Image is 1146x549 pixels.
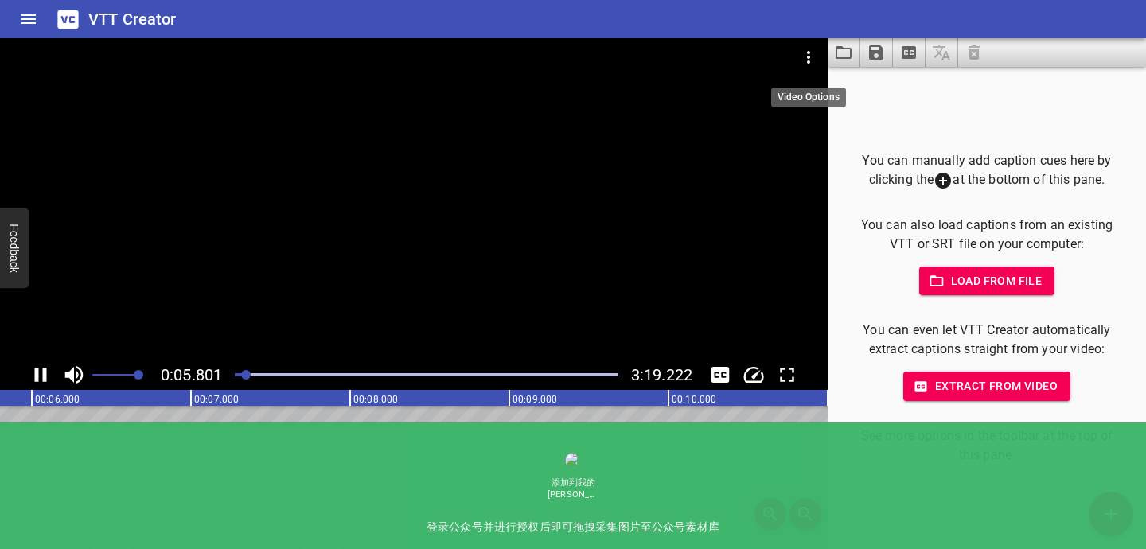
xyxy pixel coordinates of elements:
button: Toggle captions [705,360,735,390]
span: Load from file [932,271,1043,291]
div: Toggle Full Screen [772,360,802,390]
span: Set video volume [134,370,143,380]
text: 00:09.000 [513,394,557,405]
span: 3:19.222 [631,365,692,384]
button: Toggle fullscreen [772,360,802,390]
p: You can also load captions from an existing VTT or SRT file on your computer: [853,216,1121,254]
span: Extract from video [916,376,1058,396]
text: 00:08.000 [353,394,398,405]
button: Toggle mute [59,360,89,390]
text: 00:10.000 [672,394,716,405]
button: Play/Pause [25,360,56,390]
button: Extract captions from video [893,38,926,67]
svg: Extract captions from video [899,43,918,62]
button: Save captions to file [860,38,893,67]
p: You can manually add caption cues here by clicking the at the bottom of this pane. [853,151,1121,190]
svg: Load captions from file [834,43,853,62]
div: Play progress [235,373,618,376]
button: Load captions from file [828,38,860,67]
text: 00:07.000 [194,394,239,405]
button: Extract from video [903,372,1070,401]
p: You can even let VTT Creator automatically extract captions straight from your video: [853,321,1121,359]
button: Video Options [789,38,828,76]
div: Hide/Show Captions [705,360,735,390]
span: 0:05.801 [161,365,222,384]
button: Load from file [919,267,1055,296]
h6: VTT Creator [88,6,177,32]
text: 00:06.000 [35,394,80,405]
button: Change Playback Speed [739,360,769,390]
span: Add some captions below, then you can translate them. [926,38,958,67]
div: Playback Speed [739,360,769,390]
svg: Save captions to file [867,43,886,62]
